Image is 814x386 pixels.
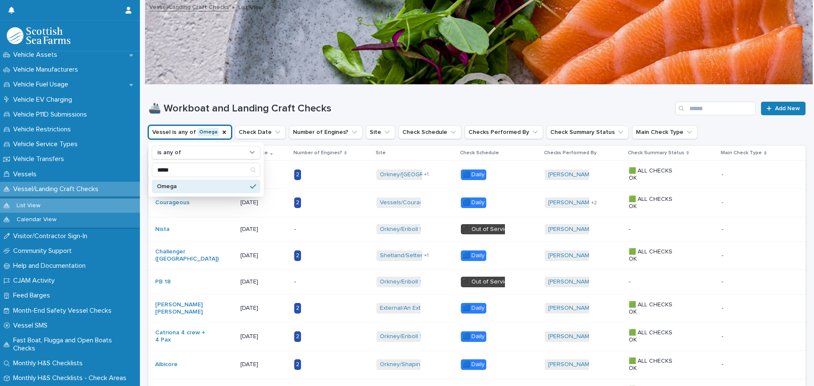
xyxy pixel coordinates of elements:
a: Shetland/Setterness North [380,252,453,259]
button: Number of Engines? [289,125,362,139]
p: - [294,226,347,233]
input: Search [152,163,260,177]
p: Monthly H&S Checklists [10,359,89,367]
p: Vehicle Fuel Usage [10,81,75,89]
div: 🟦 Daily [461,250,486,261]
div: 2 [294,331,301,342]
a: Albicore [155,361,178,368]
p: Number of Engines? [293,148,342,158]
a: [PERSON_NAME] [548,361,594,368]
div: 2 [294,303,301,314]
button: Checks Performed By [465,125,543,139]
p: Check Schedule [460,148,499,158]
span: + 1 [424,172,429,177]
p: - [722,224,725,233]
a: [PERSON_NAME] [548,226,594,233]
p: - [722,197,725,206]
p: [DATE] [240,252,287,259]
p: Vehicle Transfers [10,155,71,163]
a: Orkney/Eriboll Sian [380,278,432,286]
input: Search [675,102,756,115]
button: Check Date [235,125,286,139]
p: - [722,331,725,340]
div: 🟦 Daily [461,169,486,180]
p: 🟩 ALL CHECKS OK [629,329,682,344]
a: [PERSON_NAME] [548,278,594,286]
p: [DATE] [240,278,287,286]
a: [PERSON_NAME] [548,199,594,206]
p: Vehicle Service Types [10,140,84,148]
a: Orkney/Eriboll Sian [380,333,432,340]
a: [PERSON_NAME] [548,305,594,312]
tr: Courageous [DATE]2Vessels/Courageous 🟦 Daily[PERSON_NAME] +2🟩 ALL CHECKS OK-- [148,189,806,217]
p: - [722,250,725,259]
p: [DATE] [240,333,287,340]
p: [DATE] [240,199,287,206]
a: [PERSON_NAME] [PERSON_NAME] [155,301,208,316]
p: Monthly H&S Checklists - Check Areas [10,374,133,382]
p: Vehicle Manufacturers [10,66,85,74]
a: [PERSON_NAME] [548,252,594,259]
p: Month-End Safety Vessel Checks [10,307,118,315]
a: Orkney/[GEOGRAPHIC_DATA] [380,171,460,178]
p: Community Support [10,247,78,255]
div: 2 [294,359,301,370]
p: CJAM Activity [10,277,61,285]
a: Vessel/Landing Craft Checks [149,2,229,11]
p: [DATE] [240,305,287,312]
p: Check Summary Status [628,148,684,158]
p: List View [238,2,263,11]
span: + 2 [591,200,597,205]
a: Challenger ([GEOGRAPHIC_DATA]) [155,248,219,263]
div: ⬛️ Out of Service [461,224,513,235]
span: Add New [775,106,800,111]
p: 🟩 ALL CHECKS OK [629,167,682,182]
a: PB 18 [155,278,171,286]
tr: PB 18 [DATE]-Orkney/Eriboll Sian ⬛️ Out of Service[PERSON_NAME] --- [148,269,806,294]
tr: Albicore [DATE]2Orkney/Shapinsay 🟦 Daily[PERSON_NAME] 🟩 ALL CHECKS OK-- [148,350,806,379]
p: - [294,278,347,286]
p: - [722,359,725,368]
img: bPIBxiqnSb2ggTQWdOVV [7,27,70,44]
p: Site [376,148,386,158]
p: [DATE] [240,361,287,368]
p: Help and Documentation [10,262,92,270]
button: Vessel [148,125,231,139]
p: 🟩 ALL CHECKS OK [629,196,682,210]
a: External/An External Site [380,305,447,312]
p: Vehicle P11D Submissions [10,111,94,119]
a: Vessels/Courageous [380,199,437,206]
p: Visitor/Contractor Sign-In [10,232,94,240]
p: 🟩 ALL CHECKS OK [629,358,682,372]
button: Main Check Type [632,125,697,139]
p: - [722,277,725,286]
div: 🟦 Daily [461,359,486,370]
div: 2 [294,197,301,208]
a: [PERSON_NAME] [548,333,594,340]
tr: Catriona 4 crew + 4 Pax [DATE]2Orkney/Eriboll Sian 🟦 Daily[PERSON_NAME] 🟩 ALL CHECKS OK-- [148,322,806,351]
p: Calendar View [10,216,63,223]
p: - [629,226,682,233]
a: Orkney/Shapinsay [380,361,429,368]
p: 🟩 ALL CHECKS OK [629,248,682,263]
button: Site [366,125,395,139]
div: 2 [294,250,301,261]
p: Vessel/Landing Craft Checks [10,185,105,193]
div: 2 [294,169,301,180]
p: Checks Performed By [544,148,597,158]
p: - [629,278,682,286]
div: 🟦 Daily [461,303,486,314]
a: Catriona 4 crew + 4 Pax [155,329,208,344]
p: Feed Barges [10,292,57,300]
a: Nista [155,226,170,233]
p: - [722,303,725,312]
div: 🟦 Daily [461,197,486,208]
p: Vehicle Assets [10,51,64,59]
a: [PERSON_NAME] [548,171,594,178]
p: - [722,169,725,178]
p: Omega [157,183,247,189]
p: Fast Boat, Flugga and Open Boats Checks [10,336,140,353]
tr: [PERSON_NAME] [PERSON_NAME] [DATE]2External/An External Site 🟦 Daily[PERSON_NAME] 🟩 ALL CHECKS OK-- [148,294,806,322]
